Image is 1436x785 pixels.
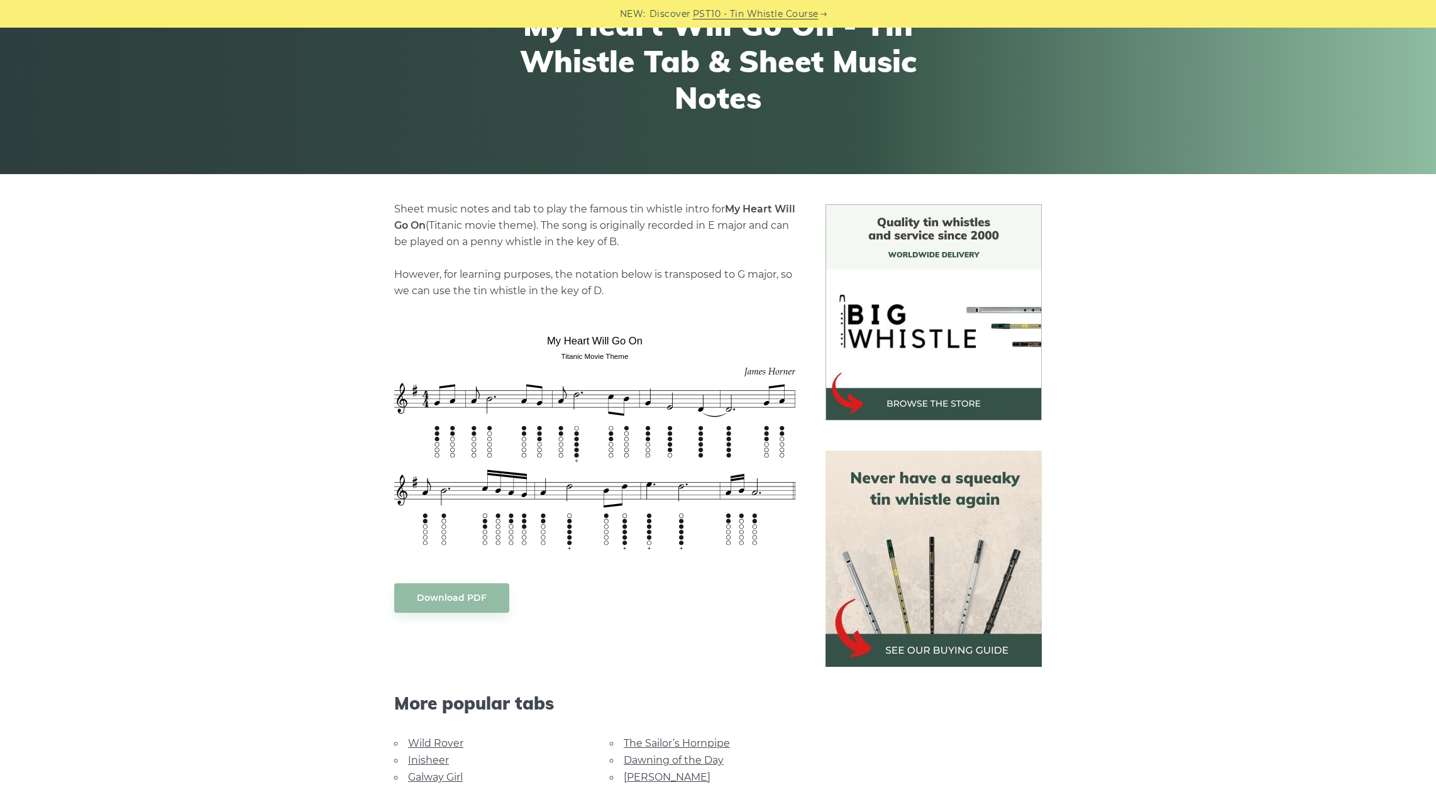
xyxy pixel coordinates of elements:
[624,737,730,749] a: The Sailor’s Hornpipe
[826,451,1042,667] img: tin whistle buying guide
[649,7,691,21] span: Discover
[394,201,795,299] p: Sheet music notes and tab to play the famous tin whistle intro for (Titanic movie theme). The son...
[620,7,646,21] span: NEW:
[826,204,1042,420] img: BigWhistle Tin Whistle Store
[624,754,724,766] a: Dawning of the Day
[624,771,710,783] a: [PERSON_NAME]
[693,7,819,21] a: PST10 - Tin Whistle Course
[408,771,463,783] a: Galway Girl
[394,583,509,613] a: Download PDF
[408,754,449,766] a: Inisheer
[394,325,795,557] img: My Heart Will Go On Tin Whistle Tab & Sheet Music
[487,7,949,116] h1: My Heart Will Go On - Tin Whistle Tab & Sheet Music Notes
[408,737,463,749] a: Wild Rover
[394,693,795,714] span: More popular tabs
